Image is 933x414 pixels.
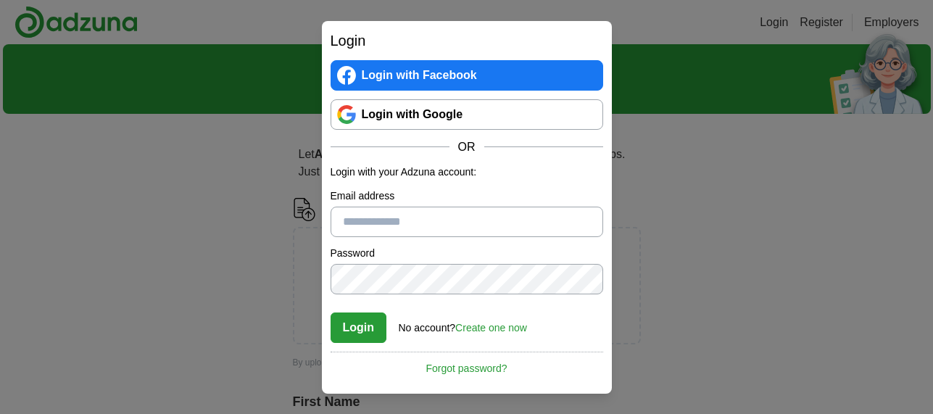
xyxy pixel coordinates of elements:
[331,30,603,51] h2: Login
[331,189,603,204] label: Email address
[399,312,527,336] div: No account?
[449,138,484,156] span: OR
[331,352,603,376] a: Forgot password?
[331,165,603,180] p: Login with your Adzuna account:
[331,60,603,91] a: Login with Facebook
[331,312,387,343] button: Login
[455,322,527,334] a: Create one now
[331,246,603,261] label: Password
[331,99,603,130] a: Login with Google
